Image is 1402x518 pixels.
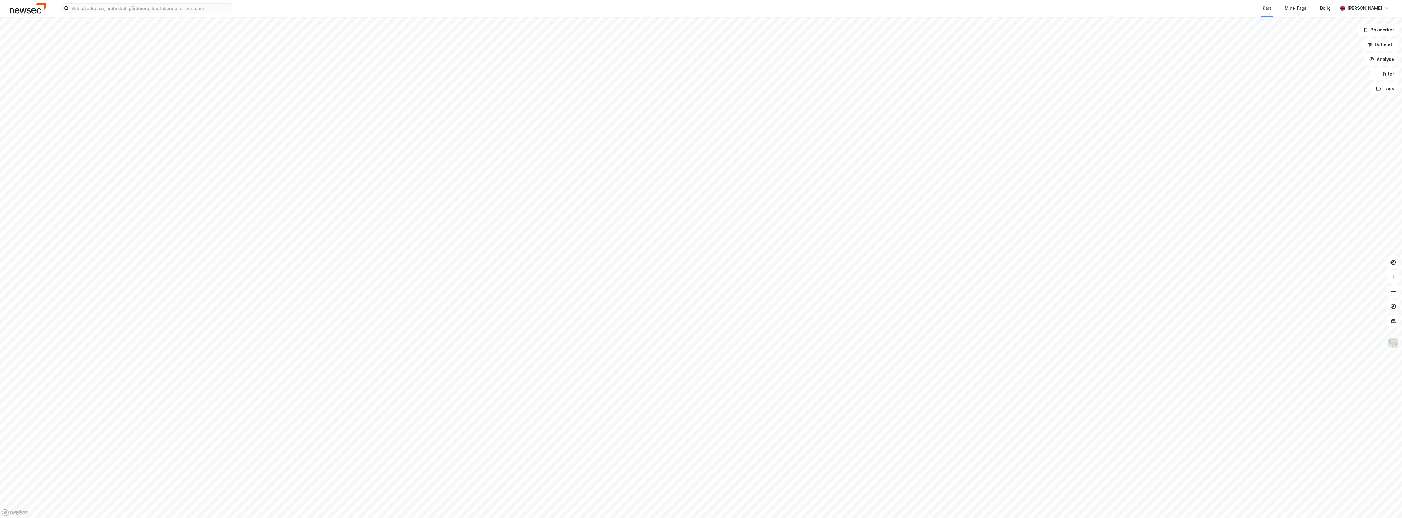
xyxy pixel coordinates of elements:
div: Kart [1263,5,1271,12]
div: Kontrollprogram for chat [1371,489,1402,518]
div: [PERSON_NAME] [1348,5,1382,12]
input: Søk på adresse, matrikkel, gårdeiere, leietakere eller personer [69,4,232,13]
iframe: Chat Widget [1371,489,1402,518]
img: newsec-logo.f6e21ccffca1b3a03d2d.png [10,3,46,13]
div: Mine Tags [1285,5,1307,12]
div: Bolig [1320,5,1331,12]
